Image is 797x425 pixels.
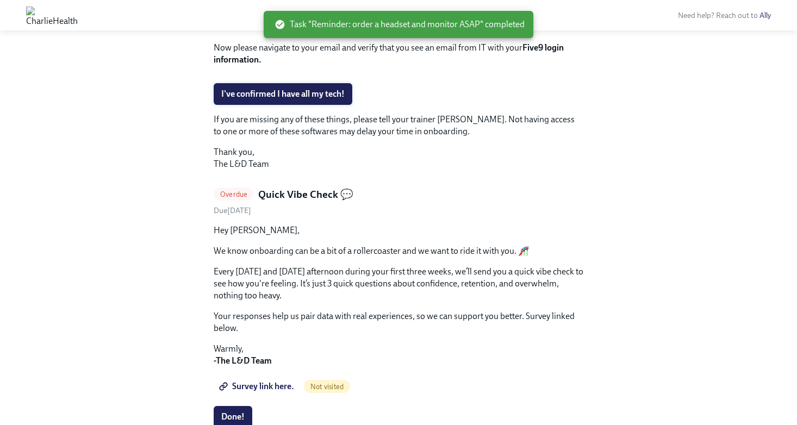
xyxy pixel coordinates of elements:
[26,7,78,24] img: CharlieHealth
[214,187,583,216] a: OverdueQuick Vibe Check 💬Due[DATE]
[214,42,564,65] strong: Five9 login information.
[221,89,345,99] span: I've confirmed I have all my tech!
[214,343,583,367] p: Warmly,
[759,11,771,20] a: Ally
[214,114,583,137] p: If you are missing any of these things, please tell your trainer [PERSON_NAME]. Not having access...
[214,310,583,334] p: Your responses help us pair data with real experiences, so we can support you better. Survey link...
[214,355,272,366] strong: -The L&D Team
[258,187,353,202] h5: Quick Vibe Check 💬
[214,224,583,236] p: Hey [PERSON_NAME],
[275,18,525,30] span: Task "Reminder: order a headset and monitor ASAP" completed
[214,206,251,215] span: Wednesday, August 27th 2025, 5:00 pm
[678,11,771,20] span: Need help? Reach out to
[214,376,302,397] a: Survey link here.
[214,83,352,105] button: I've confirmed I have all my tech!
[214,42,583,66] p: Now please navigate to your email and verify that you see an email from IT with your
[221,381,294,392] span: Survey link here.
[214,245,583,257] p: We know onboarding can be a bit of a rollercoaster and we want to ride it with you. 🎢
[214,190,254,198] span: Overdue
[304,383,350,391] span: Not visited
[214,146,583,170] p: Thank you, The L&D Team
[214,266,583,302] p: Every [DATE] and [DATE] afternoon during your first three weeks, we’ll send you a quick vibe chec...
[221,411,245,422] span: Done!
